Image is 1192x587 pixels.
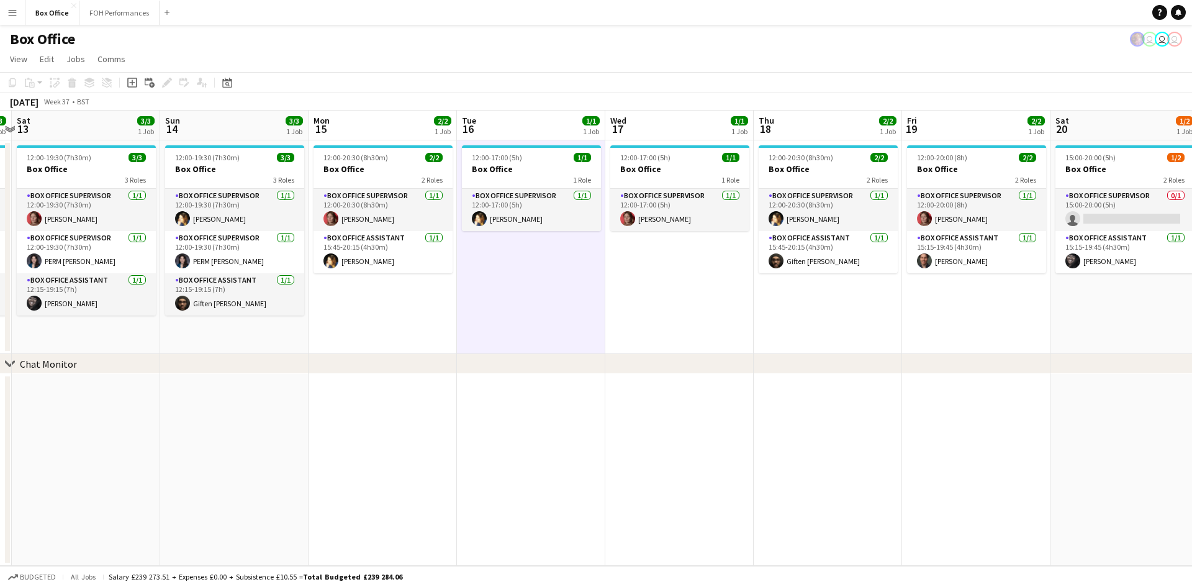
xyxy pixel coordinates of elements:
[66,53,85,65] span: Jobs
[10,30,75,48] h1: Box Office
[10,96,38,108] div: [DATE]
[68,572,98,581] span: All jobs
[35,51,59,67] a: Edit
[20,573,56,581] span: Budgeted
[1130,32,1145,47] app-user-avatar: Frazer Mclean
[5,51,32,67] a: View
[79,1,160,25] button: FOH Performances
[25,1,79,25] button: Box Office
[77,97,89,106] div: BST
[61,51,90,67] a: Jobs
[41,97,72,106] span: Week 37
[6,570,58,584] button: Budgeted
[109,572,402,581] div: Salary £239 273.51 + Expenses £0.00 + Subsistence £10.55 =
[97,53,125,65] span: Comms
[10,53,27,65] span: View
[1142,32,1157,47] app-user-avatar: Millie Haldane
[1155,32,1170,47] app-user-avatar: Millie Haldane
[1167,32,1182,47] app-user-avatar: Millie Haldane
[20,358,77,370] div: Chat Monitor
[93,51,130,67] a: Comms
[40,53,54,65] span: Edit
[303,572,402,581] span: Total Budgeted £239 284.06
